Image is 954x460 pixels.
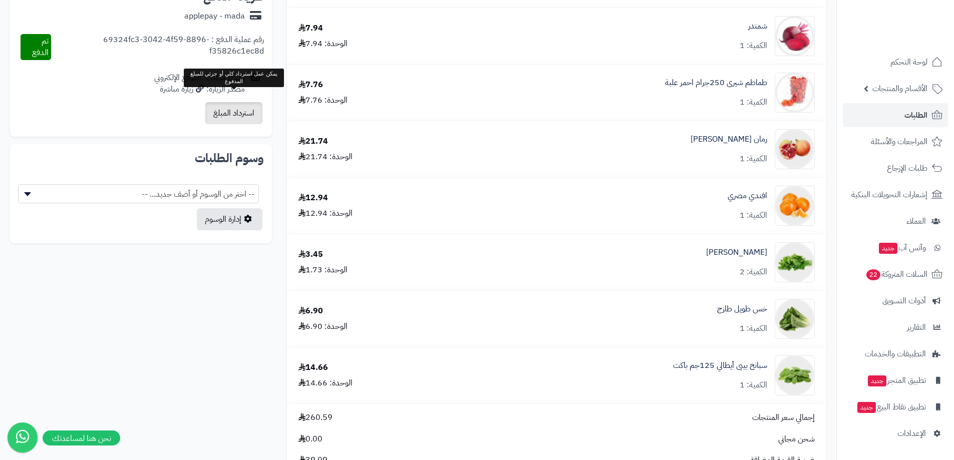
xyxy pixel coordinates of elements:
img: 1449_68665871c98db_d82469bc-90x90.png [775,242,814,282]
a: تطبيق المتجرجديد [843,368,948,392]
span: جديد [879,243,897,254]
div: الكمية: 1 [740,379,767,391]
a: إشعارات التحويلات البنكية [843,183,948,207]
button: استرداد المبلغ [205,102,262,124]
a: رمان [PERSON_NAME] [691,134,767,145]
div: الوحدة: 12.94 [298,208,353,219]
span: الإعدادات [897,426,926,440]
a: الإعدادات [843,421,948,445]
div: الكمية: 1 [740,323,767,334]
div: الكمية: 1 [740,97,767,108]
span: تم الدفع [32,35,49,59]
img: 1459_6866587767b64_7f4780a6-90x90.png [775,355,814,395]
a: سبانخ بيبى أيطالي 125جم باكت [673,360,767,371]
div: 6.90 [298,305,323,317]
div: applepay - mada [184,11,245,22]
span: أدوات التسويق [882,294,926,308]
span: إجمالي سعر المنتجات [752,412,815,423]
a: العملاء [843,209,948,233]
a: إدارة الوسوم [197,208,262,230]
div: الكمية: 1 [740,210,767,221]
span: الأقسام والمنتجات [872,82,927,96]
div: 3.45 [298,249,323,260]
div: الوحدة: 7.76 [298,95,348,106]
span: الطلبات [904,108,927,122]
span: لوحة التحكم [890,55,927,69]
img: 1756722698-%D8%B4%D9%85%D9%86%D8%AF%D8%B1-90x90.jpg [775,16,814,56]
div: يمكن عمل استرداد كلي أو جزئي للمبلغ المدفوع [184,69,284,87]
span: التقارير [907,320,926,334]
a: أدوات التسويق [843,289,948,313]
span: العملاء [906,214,926,228]
span: وآتس آب [878,241,926,255]
span: 260.59 [298,412,333,423]
span: تطبيق المتجر [867,373,926,387]
span: السلات المتروكة [865,267,927,281]
div: الوحدة: 6.90 [298,321,348,332]
a: لوحة التحكم [843,50,948,74]
div: مصدر الطلب :الموقع الإلكتروني [154,72,245,95]
span: تطبيق نقاط البيع [856,400,926,414]
span: شحن مجاني [778,433,815,445]
div: 7.76 [298,79,323,91]
span: إشعارات التحويلات البنكية [851,188,927,202]
div: 7.94 [298,23,323,34]
a: الطلبات [843,103,948,127]
span: التطبيقات والخدمات [865,347,926,361]
span: 22 [866,269,880,280]
a: خس طويل طازج [717,303,767,315]
div: رقم عملية الدفع : 69324fc3-3042-4f59-8896-f35826c1ec8d [51,34,264,60]
span: -- اختر من الوسوم أو أضف جديد... -- [19,185,258,204]
a: التقارير [843,315,948,339]
div: الكمية: 2 [740,266,767,278]
a: السلات المتروكة22 [843,262,948,286]
span: -- اختر من الوسوم أو أضف جديد... -- [18,184,259,203]
div: مصدر الزيارة: زيارة مباشرة [154,84,245,95]
span: طلبات الإرجاع [887,161,927,175]
img: logo-2.png [886,25,944,46]
div: الوحدة: 7.94 [298,38,348,50]
span: المراجعات والأسئلة [871,135,927,149]
a: شمندر [748,21,767,32]
div: الوحدة: 14.66 [298,377,353,389]
span: جديد [857,402,876,413]
div: 21.74 [298,136,328,147]
a: طلبات الإرجاع [843,156,948,180]
div: 12.94 [298,192,328,204]
div: الوحدة: 1.73 [298,264,348,276]
a: طماطم شيرى 250جرام احمر علبة [665,77,767,89]
img: 1381_686658511e8c2_91ba8b6f-90x90.png [775,186,814,226]
a: افندي مصري [728,190,767,202]
div: الكمية: 1 [740,40,767,52]
a: المراجعات والأسئلة [843,130,948,154]
a: تطبيق نقاط البيعجديد [843,395,948,419]
div: 14.66 [298,362,328,373]
div: الوحدة: 21.74 [298,151,353,163]
div: الكمية: 1 [740,153,767,165]
a: وآتس آبجديد [843,236,948,260]
img: 1453_68665873c20dd_22665d74-90x90.png [775,299,814,339]
h2: وسوم الطلبات [18,152,264,164]
span: جديد [868,375,886,386]
img: 1320_68665830b2b79_f76f61d5-90x90.png [775,129,814,169]
a: التطبيقات والخدمات [843,342,948,366]
a: [PERSON_NAME] [706,247,767,258]
img: 1298_68665815c0bc7_9d71c00c-90x90.jpg [775,73,814,113]
span: 0.00 [298,433,323,445]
